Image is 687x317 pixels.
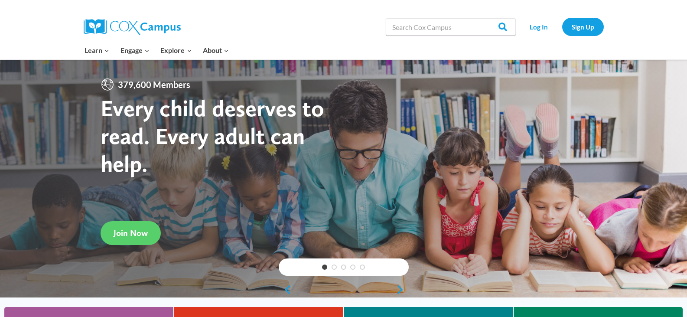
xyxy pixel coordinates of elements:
[160,45,192,56] span: Explore
[341,265,346,270] a: 3
[101,221,161,245] a: Join Now
[520,18,558,36] a: Log In
[79,41,234,59] nav: Primary Navigation
[101,94,324,177] strong: Every child deserves to read. Every adult can help.
[332,265,337,270] a: 2
[322,265,327,270] a: 1
[120,45,150,56] span: Engage
[562,18,604,36] a: Sign Up
[360,265,365,270] a: 5
[85,45,109,56] span: Learn
[520,18,604,36] nav: Secondary Navigation
[279,284,292,295] a: previous
[396,284,409,295] a: next
[84,19,181,35] img: Cox Campus
[203,45,229,56] span: About
[114,228,148,238] span: Join Now
[114,78,194,92] span: 379,600 Members
[350,265,355,270] a: 4
[279,281,409,298] div: content slider buttons
[386,18,516,36] input: Search Cox Campus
